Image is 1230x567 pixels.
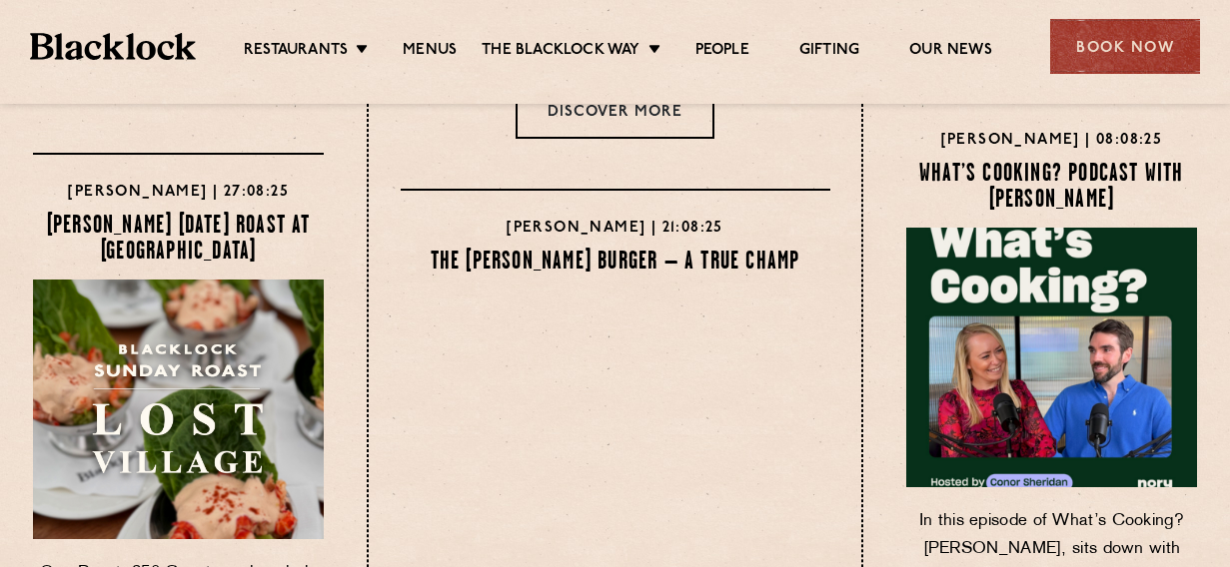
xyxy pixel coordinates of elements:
h4: [PERSON_NAME] | 27:08:25 [33,180,324,206]
div: Book Now [1050,19,1200,74]
img: BL_Textured_Logo-footer-cropped.svg [30,33,196,61]
a: The Blacklock Way [482,41,639,63]
img: lost-village-sunday-roast-.jpg [26,273,332,545]
a: Restaurants [244,41,348,63]
h4: [PERSON_NAME] | 08:08:25 [906,128,1197,154]
a: People [695,41,749,63]
img: Screenshot-2025-08-08-at-10.21.58.png [906,228,1197,487]
h4: [PERSON_NAME] | 21:08:25 [401,216,830,242]
a: Discover more [516,84,714,139]
a: Our News [909,41,992,63]
h4: What’s Cooking? Podcast with [PERSON_NAME] [906,162,1197,214]
a: Gifting [799,41,859,63]
h4: The [PERSON_NAME] Burger – A True Champ [401,250,830,276]
a: Menus [403,41,457,63]
h4: [PERSON_NAME] [DATE] Roast at [GEOGRAPHIC_DATA] [33,214,324,266]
